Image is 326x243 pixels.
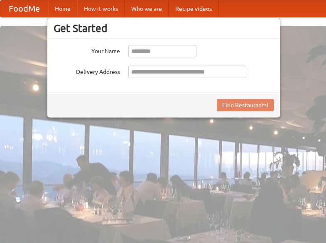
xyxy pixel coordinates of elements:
[217,99,274,111] button: Find Restaurants!
[54,45,120,55] label: Your Name
[77,0,125,17] a: How it works
[54,66,120,76] label: Delivery Address
[54,22,274,34] h3: Get Started
[0,0,48,17] a: FoodMe
[169,0,218,17] a: Recipe videos
[48,0,77,17] a: Home
[125,0,169,17] a: Who we are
